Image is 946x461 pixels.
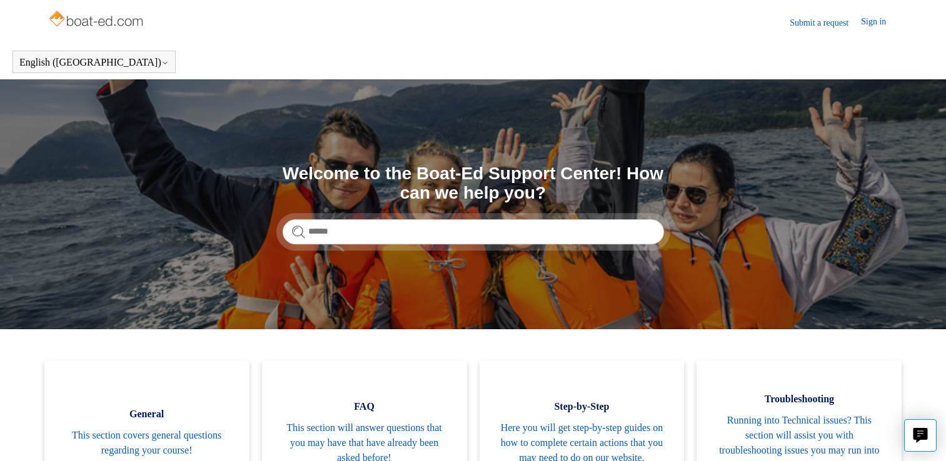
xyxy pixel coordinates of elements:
span: Troubleshooting [715,392,883,407]
button: Live chat [904,419,937,452]
h1: Welcome to the Boat-Ed Support Center! How can we help you? [283,164,664,203]
a: Sign in [861,15,898,30]
button: English ([GEOGRAPHIC_DATA]) [19,57,169,68]
span: This section covers general questions regarding your course! [63,428,231,458]
span: FAQ [281,399,448,414]
span: Step-by-Step [498,399,666,414]
img: Boat-Ed Help Center home page [48,7,147,32]
input: Search [283,219,664,244]
span: General [63,407,231,422]
a: Submit a request [790,16,861,29]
